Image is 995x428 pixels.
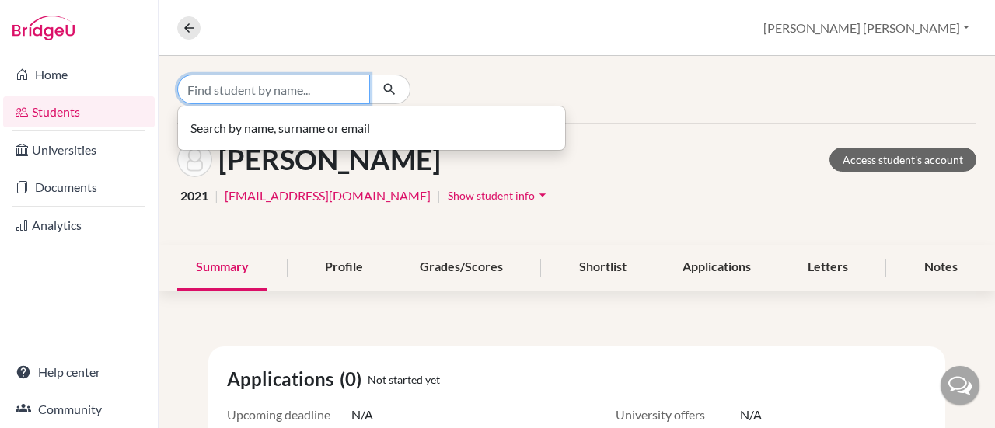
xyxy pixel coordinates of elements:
[227,365,340,393] span: Applications
[177,245,267,291] div: Summary
[35,11,67,25] span: Help
[190,119,553,137] p: Search by name, surname or email
[177,142,212,177] img: Inge Blau's avatar
[3,59,155,90] a: Home
[829,148,976,172] a: Access student's account
[560,245,645,291] div: Shortlist
[3,172,155,203] a: Documents
[906,245,976,291] div: Notes
[177,75,370,104] input: Find student by name...
[368,371,440,388] span: Not started yet
[535,187,550,203] i: arrow_drop_down
[448,189,535,202] span: Show student info
[664,245,770,291] div: Applications
[225,186,431,205] a: [EMAIL_ADDRESS][DOMAIN_NAME]
[3,134,155,165] a: Universities
[306,245,382,291] div: Profile
[3,210,155,241] a: Analytics
[616,405,740,424] span: University offers
[789,245,867,291] div: Letters
[447,183,551,207] button: Show student infoarrow_drop_down
[340,365,368,393] span: (0)
[180,186,208,205] span: 2021
[740,405,762,424] span: N/A
[756,13,976,43] button: [PERSON_NAME] [PERSON_NAME]
[218,143,441,176] h1: [PERSON_NAME]
[215,186,218,205] span: |
[227,405,351,424] span: Upcoming deadline
[3,96,155,127] a: Students
[401,245,522,291] div: Grades/Scores
[351,405,373,424] span: N/A
[12,16,75,40] img: Bridge-U
[3,357,155,388] a: Help center
[437,186,441,205] span: |
[3,394,155,425] a: Community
